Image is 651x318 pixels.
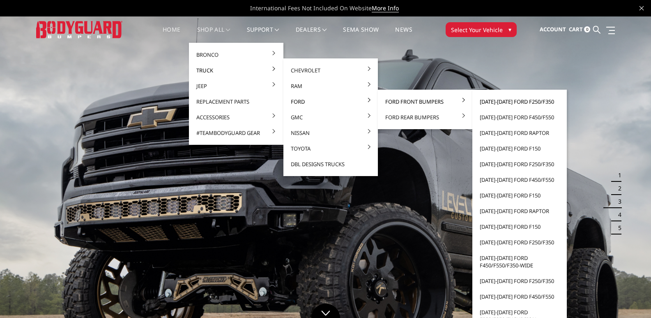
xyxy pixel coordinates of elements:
[476,289,564,304] a: [DATE]-[DATE] Ford F450/F550
[287,141,375,156] a: Toyota
[296,27,327,43] a: Dealers
[395,27,412,43] a: News
[192,47,280,63] a: Bronco
[287,78,375,94] a: Ram
[381,109,469,125] a: Ford Rear Bumpers
[287,125,375,141] a: Nissan
[381,94,469,109] a: Ford Front Bumpers
[192,78,280,94] a: Jeep
[613,221,621,234] button: 5 of 5
[163,27,180,43] a: Home
[192,109,280,125] a: Accessories
[192,94,280,109] a: Replacement Parts
[446,22,517,37] button: Select Your Vehicle
[476,188,564,203] a: [DATE]-[DATE] Ford F150
[476,250,564,273] a: [DATE]-[DATE] Ford F450/F550/F350-wide
[451,26,503,34] span: Select Your Vehicle
[476,203,564,219] a: [DATE]-[DATE] Ford Raptor
[287,109,375,125] a: GMC
[192,125,280,141] a: #TeamBodyguard Gear
[569,19,590,41] a: Cart 0
[613,182,621,195] button: 2 of 5
[476,273,564,289] a: [DATE]-[DATE] Ford F250/F350
[613,208,621,221] button: 4 of 5
[613,195,621,208] button: 3 of 5
[343,27,379,43] a: SEMA Show
[613,169,621,182] button: 1 of 5
[476,94,564,109] a: [DATE]-[DATE] Ford F250/F350
[247,27,279,43] a: Support
[192,63,280,78] a: Truck
[540,26,566,33] span: Account
[508,25,511,34] span: ▾
[610,279,651,318] iframe: Chat Widget
[36,21,122,38] img: BODYGUARD BUMPERS
[476,141,564,156] a: [DATE]-[DATE] Ford F150
[476,234,564,250] a: [DATE]-[DATE] Ford F250/F350
[197,27,230,43] a: shop all
[476,219,564,234] a: [DATE]-[DATE] Ford F150
[372,4,399,12] a: More Info
[476,109,564,125] a: [DATE]-[DATE] Ford F450/F550
[584,26,590,32] span: 0
[476,172,564,188] a: [DATE]-[DATE] Ford F450/F550
[540,19,566,41] a: Account
[569,26,583,33] span: Cart
[287,94,375,109] a: Ford
[476,125,564,141] a: [DATE]-[DATE] Ford Raptor
[476,156,564,172] a: [DATE]-[DATE] Ford F250/F350
[311,304,340,318] a: Click to Down
[287,63,375,78] a: Chevrolet
[287,156,375,172] a: DBL Designs Trucks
